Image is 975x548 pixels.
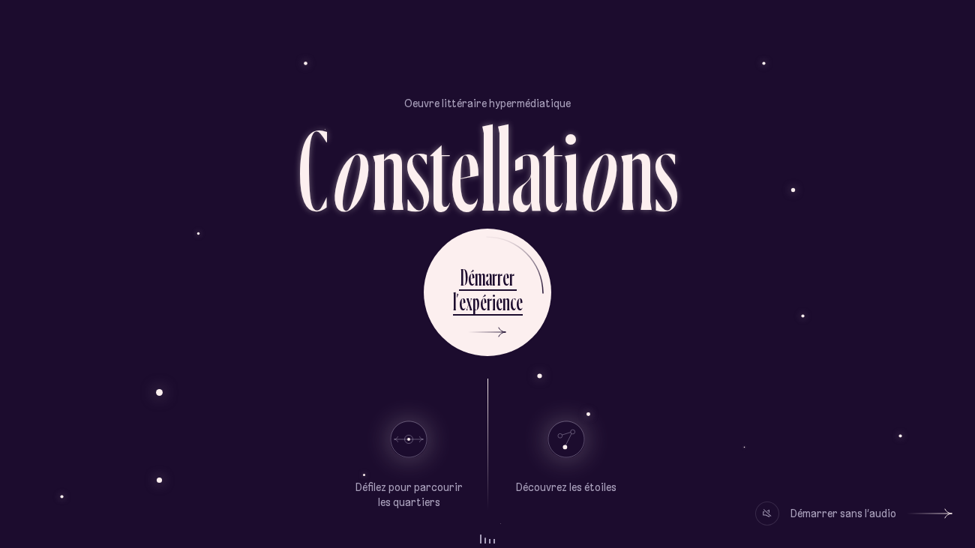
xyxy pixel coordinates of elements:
[472,287,480,316] div: p
[298,111,328,227] div: C
[511,111,542,227] div: a
[456,287,459,316] div: ’
[328,111,371,227] div: o
[371,111,405,227] div: n
[496,287,502,316] div: e
[480,287,487,316] div: é
[563,111,579,227] div: i
[459,287,466,316] div: e
[502,287,510,316] div: n
[509,262,514,292] div: r
[790,502,896,526] div: Démarrer sans l’audio
[542,111,563,227] div: t
[451,111,480,227] div: e
[466,287,472,316] div: x
[653,111,678,227] div: s
[492,262,497,292] div: r
[404,96,571,111] p: Oeuvre littéraire hypermédiatique
[468,262,475,292] div: é
[755,502,952,526] button: Démarrer sans l’audio
[352,481,465,510] p: Défilez pour parcourir les quartiers
[487,287,492,316] div: r
[453,287,456,316] div: l
[424,229,551,356] button: Démarrerl’expérience
[475,262,485,292] div: m
[496,111,511,227] div: l
[516,481,616,496] p: Découvrez les étoiles
[430,111,451,227] div: t
[502,262,509,292] div: e
[492,287,496,316] div: i
[485,262,492,292] div: a
[510,287,516,316] div: c
[619,111,653,227] div: n
[460,262,468,292] div: D
[577,111,619,227] div: o
[405,111,430,227] div: s
[497,262,502,292] div: r
[516,287,523,316] div: e
[480,111,496,227] div: l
